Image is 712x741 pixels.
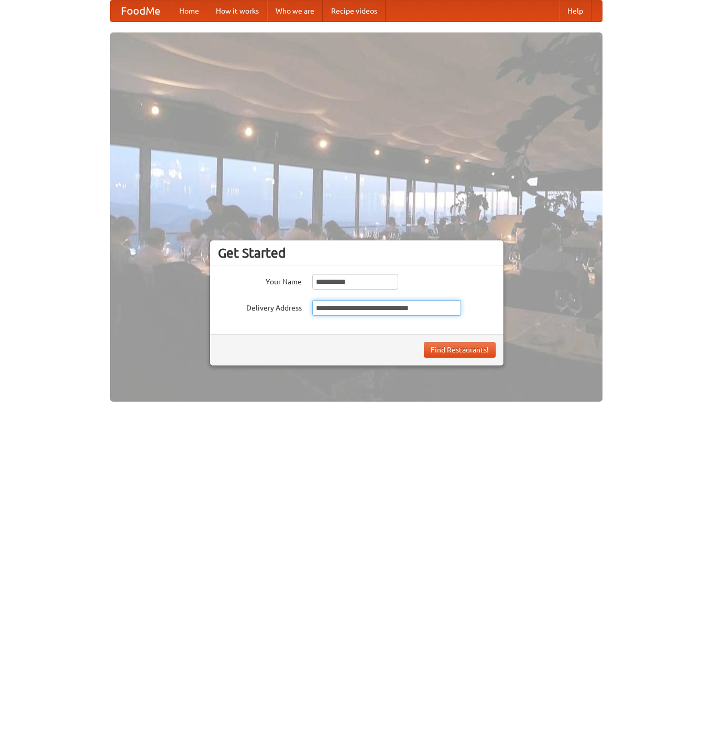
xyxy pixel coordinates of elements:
a: Home [171,1,207,21]
label: Delivery Address [218,300,302,313]
a: Who we are [267,1,323,21]
a: Recipe videos [323,1,386,21]
h3: Get Started [218,245,496,261]
button: Find Restaurants! [424,342,496,358]
label: Your Name [218,274,302,287]
a: How it works [207,1,267,21]
a: FoodMe [111,1,171,21]
a: Help [559,1,591,21]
